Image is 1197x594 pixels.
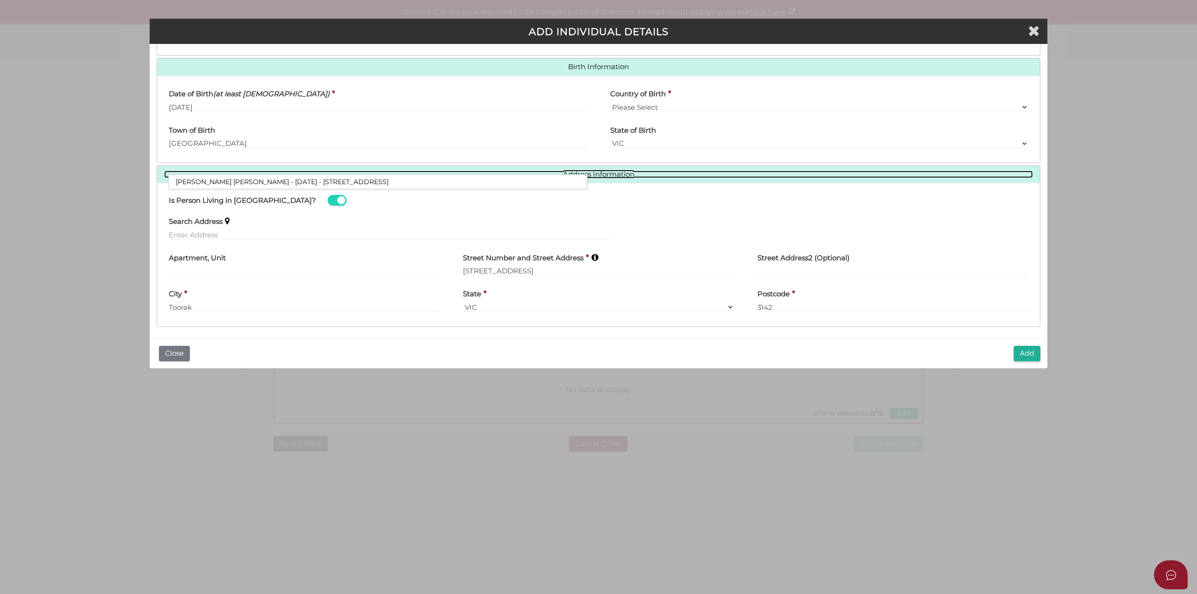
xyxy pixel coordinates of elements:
[169,229,610,240] input: Enter Address
[463,290,481,298] h4: State
[1154,560,1188,589] button: Open asap
[757,290,790,298] h4: Postcode
[463,254,584,262] h4: Street Number and Street Address
[591,253,598,261] i: Keep typing in your address(including suburb) until it appears
[169,197,316,205] h4: Is Person Living in [GEOGRAPHIC_DATA]?
[757,254,850,262] h4: Street Address2 (Optional)
[164,171,1033,179] a: Address Information
[463,266,734,276] input: Enter Australian Address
